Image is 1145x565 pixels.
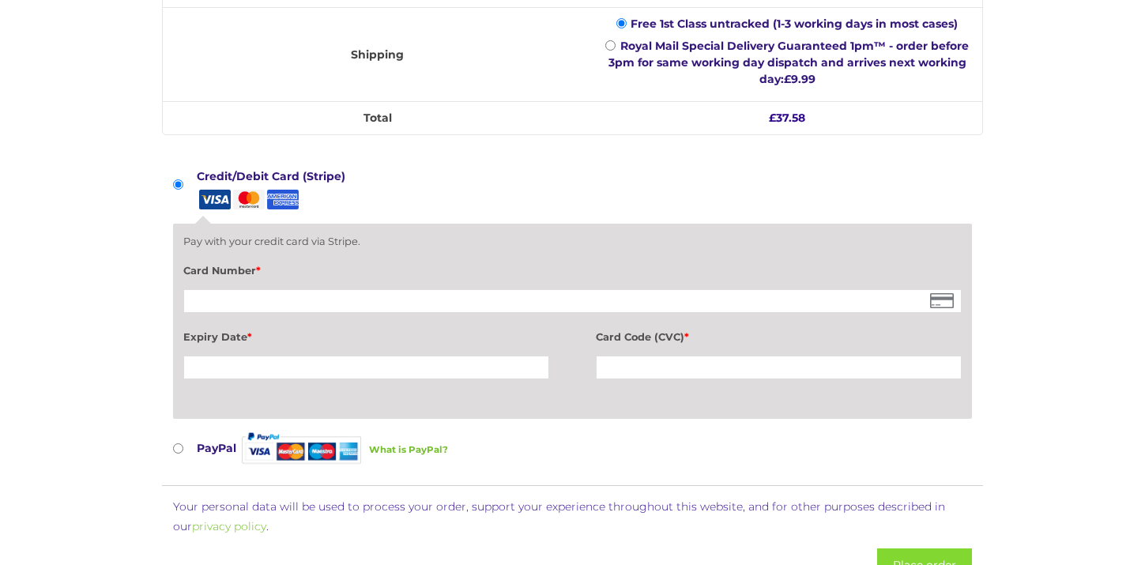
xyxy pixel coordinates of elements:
[265,190,299,209] img: American Express
[183,327,252,348] label: Expiry Date
[596,327,689,348] label: Card Code (CVC)
[242,428,361,469] img: PayPal acceptance mark
[197,190,231,209] img: Visa
[769,111,776,125] span: £
[188,360,544,375] iframe: Secure expiration date input frame
[183,234,962,249] p: Pay with your credit card via Stripe.
[784,72,791,86] span: £
[369,429,448,470] a: What is PayPal?
[197,429,448,470] label: PayPal
[631,17,958,31] label: Free 1st Class untracked (1-3 working days in most cases)
[173,497,972,537] p: Your personal data will be used to process your order, support your experience throughout this we...
[784,72,815,86] bdi: 9.99
[192,519,266,533] a: privacy policy
[188,294,957,308] iframe: Secure card number input frame
[601,360,957,375] iframe: Secure CVC input frame
[163,7,592,101] th: Shipping
[769,111,805,125] bdi: 37.58
[163,101,592,134] th: Total
[231,190,265,209] img: Mastercard
[608,39,969,86] label: Royal Mail Special Delivery Guaranteed 1pm™ - order before 3pm for same working day dispatch and ...
[197,165,352,209] label: Credit/Debit Card (Stripe)
[183,261,261,281] label: Card Number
